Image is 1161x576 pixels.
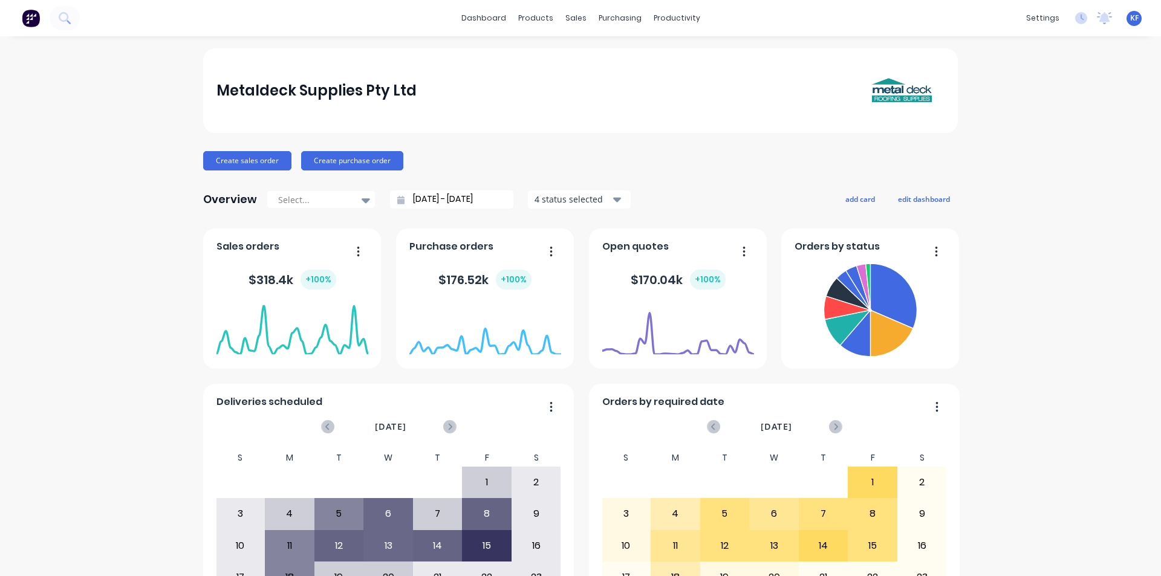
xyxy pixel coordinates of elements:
div: 14 [414,531,462,561]
div: sales [559,9,593,27]
div: 12 [701,531,749,561]
span: Open quotes [602,239,669,254]
div: 1 [463,467,511,497]
div: products [512,9,559,27]
div: 2 [512,467,561,497]
div: 4 [651,499,700,529]
div: 11 [265,531,314,561]
div: S [602,449,651,467]
button: edit dashboard [890,191,958,207]
span: Deliveries scheduled [216,395,322,409]
div: $ 318.4k [249,270,336,290]
div: Overview [203,187,257,212]
div: 11 [651,531,700,561]
div: M [651,449,700,467]
div: 12 [315,531,363,561]
div: settings [1020,9,1065,27]
div: T [314,449,364,467]
div: T [413,449,463,467]
div: 10 [216,531,265,561]
div: 15 [463,531,511,561]
div: + 100 % [496,270,532,290]
div: 7 [414,499,462,529]
div: T [799,449,848,467]
div: F [848,449,897,467]
div: + 100 % [690,270,726,290]
div: $ 176.52k [438,270,532,290]
button: Create purchase order [301,151,403,170]
div: S [512,449,561,467]
div: 7 [799,499,848,529]
span: Purchase orders [409,239,493,254]
button: add card [837,191,883,207]
div: S [897,449,947,467]
div: 9 [512,499,561,529]
div: 10 [602,531,651,561]
span: KF [1130,13,1139,24]
div: 8 [848,499,897,529]
div: 6 [364,499,412,529]
img: Metaldeck Supplies Pty Ltd [860,70,945,112]
div: Metaldeck Supplies Pty Ltd [216,79,417,103]
span: Sales orders [216,239,279,254]
div: 3 [216,499,265,529]
div: 16 [512,531,561,561]
div: productivity [648,9,706,27]
img: Factory [22,9,40,27]
div: 3 [602,499,651,529]
div: 5 [701,499,749,529]
div: 15 [848,531,897,561]
div: 13 [364,531,412,561]
a: dashboard [455,9,512,27]
div: 4 status selected [535,193,611,205]
div: S [216,449,265,467]
div: 9 [898,499,946,529]
span: Orders by status [795,239,880,254]
div: + 100 % [301,270,336,290]
div: W [363,449,413,467]
span: Orders by required date [602,395,724,409]
div: M [265,449,314,467]
button: Create sales order [203,151,291,170]
div: 8 [463,499,511,529]
div: 13 [750,531,798,561]
span: [DATE] [761,420,792,433]
div: $ 170.04k [631,270,726,290]
div: 16 [898,531,946,561]
div: 1 [848,467,897,497]
div: T [700,449,750,467]
div: 5 [315,499,363,529]
div: W [749,449,799,467]
div: F [462,449,512,467]
span: [DATE] [375,420,406,433]
div: purchasing [593,9,648,27]
button: 4 status selected [528,190,631,209]
div: 6 [750,499,798,529]
div: 4 [265,499,314,529]
div: 14 [799,531,848,561]
div: 2 [898,467,946,497]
